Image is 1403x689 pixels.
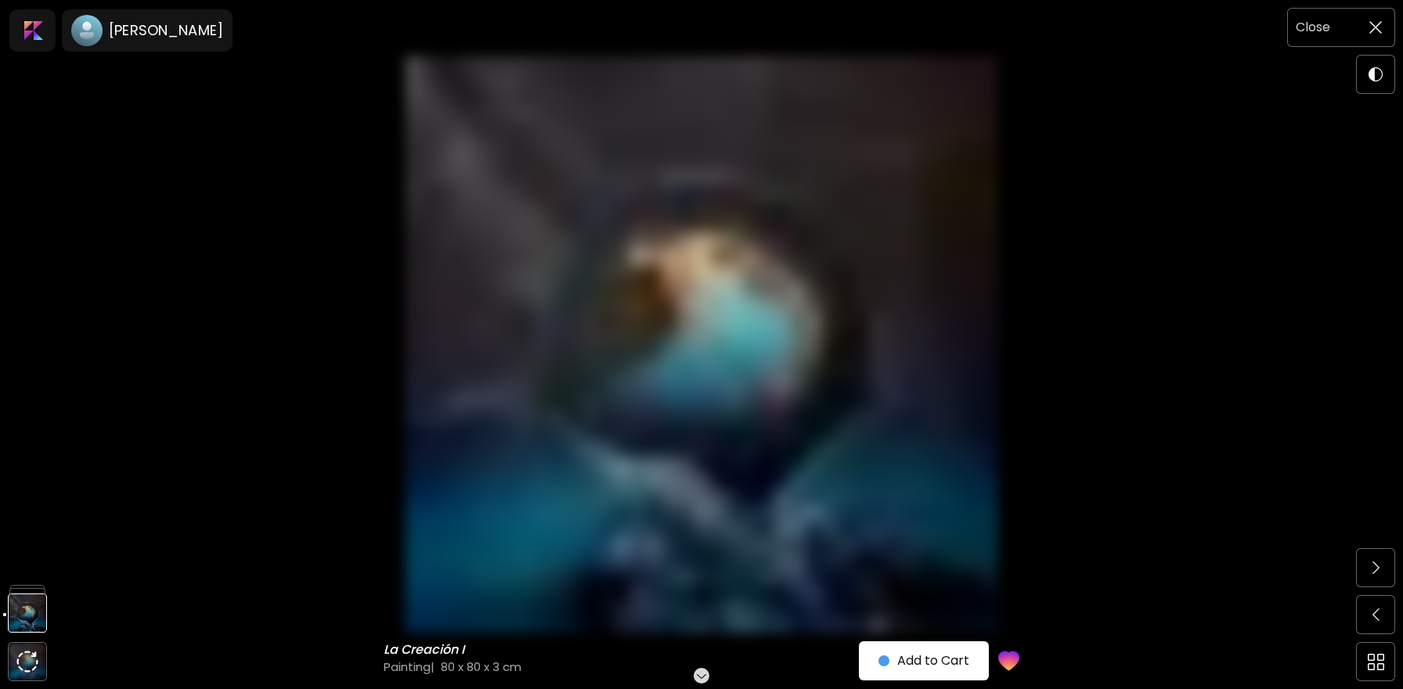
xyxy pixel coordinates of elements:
h6: La Creación I [384,642,468,658]
button: favorites [989,640,1030,682]
h6: [PERSON_NAME] [109,21,223,40]
img: favorites [998,649,1020,673]
button: Add to Cart [859,641,989,680]
h4: Painting | 80 x 80 x 3 cm [384,658,891,675]
span: Add to Cart [878,651,969,670]
h6: Close [1296,17,1330,38]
